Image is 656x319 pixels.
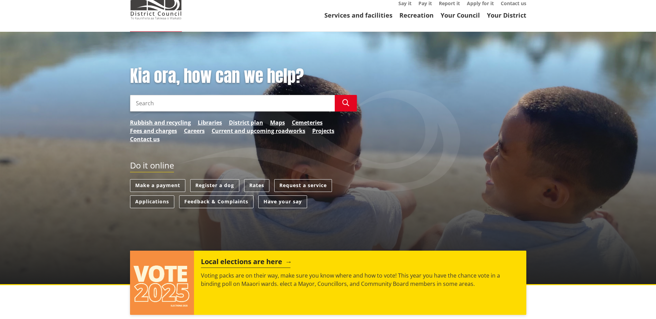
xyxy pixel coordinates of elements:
iframe: Messenger Launcher [624,290,649,315]
a: Recreation [399,11,434,19]
a: Cemeteries [292,118,323,127]
a: Local elections are here Voting packs are on their way, make sure you know where and how to vote!... [130,251,526,315]
a: Register a dog [190,179,239,192]
a: Libraries [198,118,222,127]
h2: Local elections are here [201,258,290,268]
input: Search input [130,95,335,112]
h1: Kia ora, how can we help? [130,66,357,86]
p: Voting packs are on their way, make sure you know where and how to vote! This year you have the c... [201,271,519,288]
a: District plan [229,118,263,127]
a: Projects [312,127,334,135]
img: Vote 2025 [130,251,194,315]
a: Applications [130,195,174,208]
a: Contact us [130,135,160,143]
a: Your District [487,11,526,19]
a: Services and facilities [324,11,392,19]
a: Have your say [258,195,307,208]
a: Feedback & Complaints [179,195,253,208]
a: Fees and charges [130,127,177,135]
a: Rubbish and recycling [130,118,191,127]
a: Rates [244,179,269,192]
h2: Do it online [130,161,174,173]
a: Careers [184,127,205,135]
a: Request a service [274,179,332,192]
a: Your Council [441,11,480,19]
a: Maps [270,118,285,127]
a: Make a payment [130,179,185,192]
a: Current and upcoming roadworks [212,127,305,135]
